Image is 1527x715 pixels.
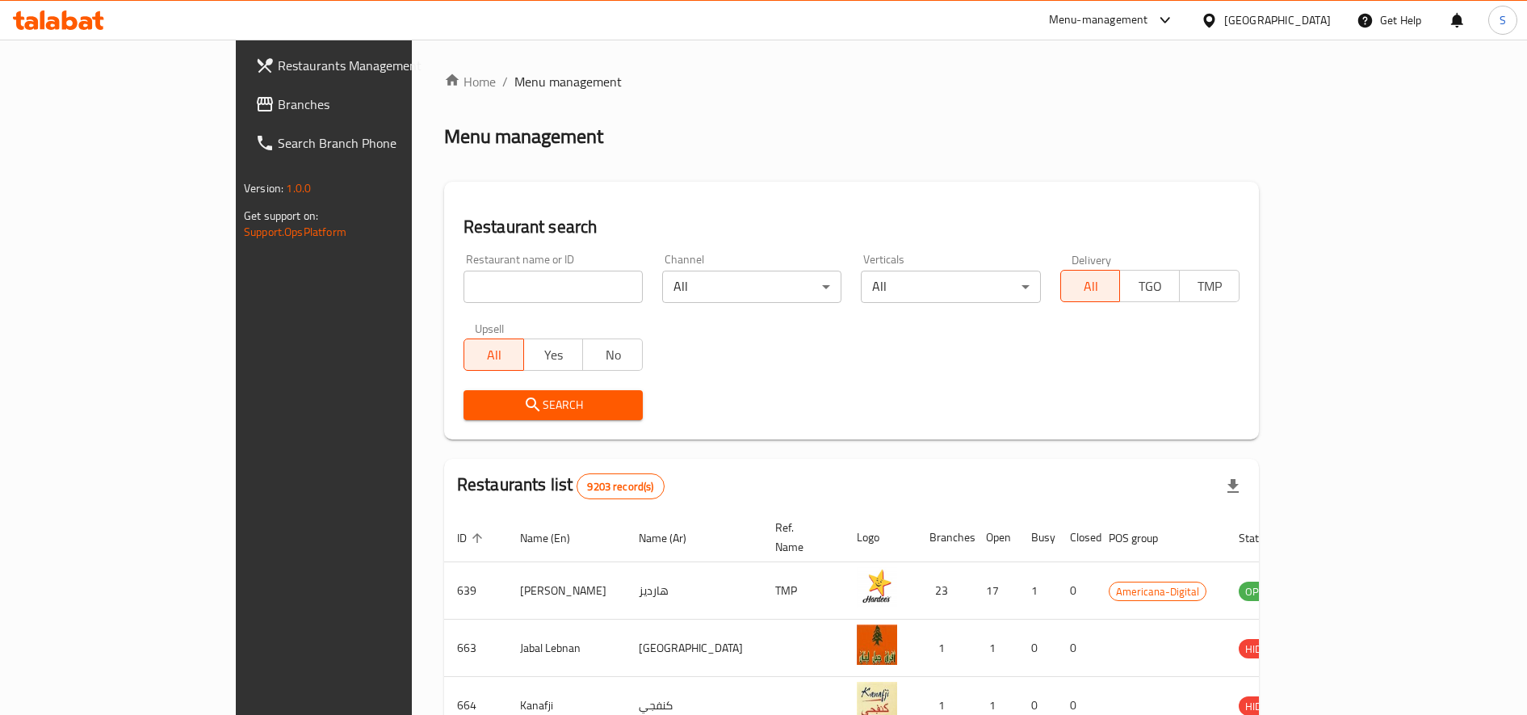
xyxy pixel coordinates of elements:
[244,221,346,242] a: Support.OpsPlatform
[475,322,505,334] label: Upsell
[464,271,643,303] input: Search for restaurant name or ID..
[626,620,762,677] td: [GEOGRAPHIC_DATA]
[514,72,622,91] span: Menu management
[1018,620,1057,677] td: 0
[502,72,508,91] li: /
[589,343,636,367] span: No
[531,343,577,367] span: Yes
[1239,582,1278,601] div: OPEN
[278,133,478,153] span: Search Branch Phone
[917,562,973,620] td: 23
[1500,11,1506,29] span: S
[857,625,897,665] img: Jabal Lebnan
[523,339,584,371] button: Yes
[582,339,643,371] button: No
[1186,275,1233,298] span: TMP
[973,562,1018,620] td: 17
[464,339,524,371] button: All
[242,124,491,162] a: Search Branch Phone
[244,205,318,226] span: Get support on:
[242,85,491,124] a: Branches
[844,513,917,562] th: Logo
[1239,583,1278,601] span: OPEN
[662,271,841,303] div: All
[1110,583,1206,601] span: Americana-Digital
[1068,275,1114,298] span: All
[577,473,664,499] div: Total records count
[1214,467,1252,506] div: Export file
[1072,254,1112,265] label: Delivery
[1239,639,1287,658] div: HIDDEN
[1239,528,1291,548] span: Status
[1239,640,1287,658] span: HIDDEN
[471,343,518,367] span: All
[1060,270,1121,302] button: All
[626,562,762,620] td: هارديز
[1018,513,1057,562] th: Busy
[1224,11,1331,29] div: [GEOGRAPHIC_DATA]
[444,72,1259,91] nav: breadcrumb
[639,528,707,548] span: Name (Ar)
[476,395,630,415] span: Search
[464,215,1240,239] h2: Restaurant search
[1057,620,1096,677] td: 0
[973,620,1018,677] td: 1
[973,513,1018,562] th: Open
[1179,270,1240,302] button: TMP
[457,473,665,499] h2: Restaurants list
[1018,562,1057,620] td: 1
[1057,513,1096,562] th: Closed
[286,178,311,199] span: 1.0.0
[464,390,643,420] button: Search
[1126,275,1173,298] span: TGO
[1049,11,1148,30] div: Menu-management
[861,271,1040,303] div: All
[278,95,478,114] span: Branches
[917,620,973,677] td: 1
[507,562,626,620] td: [PERSON_NAME]
[242,46,491,85] a: Restaurants Management
[457,528,488,548] span: ID
[1119,270,1180,302] button: TGO
[762,562,844,620] td: TMP
[520,528,591,548] span: Name (En)
[507,620,626,677] td: Jabal Lebnan
[1057,562,1096,620] td: 0
[244,178,283,199] span: Version:
[917,513,973,562] th: Branches
[444,124,603,149] h2: Menu management
[278,56,478,75] span: Restaurants Management
[775,518,824,557] span: Ref. Name
[1109,528,1179,548] span: POS group
[857,567,897,608] img: Hardee's
[577,479,663,494] span: 9203 record(s)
